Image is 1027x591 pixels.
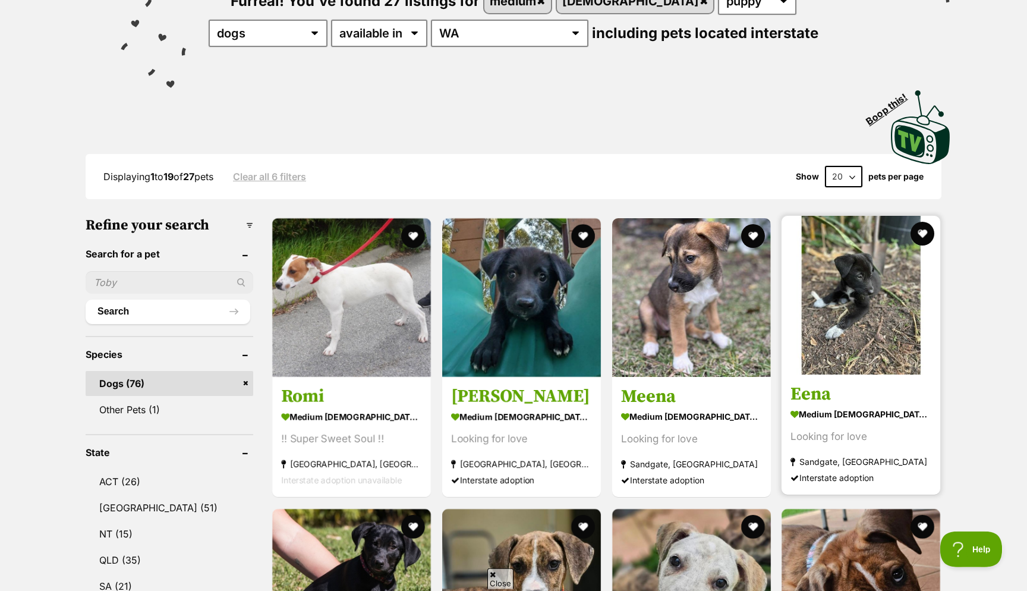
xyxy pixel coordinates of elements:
div: Interstate adoption [451,473,592,489]
strong: Sandgate, [GEOGRAPHIC_DATA] [790,454,931,470]
button: favourite [401,515,425,539]
strong: [GEOGRAPHIC_DATA], [GEOGRAPHIC_DATA] [281,457,422,473]
header: State [86,447,253,458]
a: QLD (35) [86,548,253,573]
button: favourite [911,515,934,539]
iframe: Help Scout Beacon - Open [940,532,1003,567]
h3: Meena [621,386,762,408]
h3: Eena [790,383,931,406]
span: including pets located interstate [592,24,818,42]
strong: 27 [183,171,194,183]
a: Meena medium [DEMOGRAPHIC_DATA] Dog Looking for love Sandgate, [GEOGRAPHIC_DATA] Interstate adoption [612,377,771,498]
span: Interstate adoption unavailable [281,476,402,486]
div: Looking for love [790,429,931,445]
img: PetRescue TV logo [891,90,950,164]
img: Mina - Border Collie Dog [442,218,601,377]
label: pets per page [868,172,924,181]
strong: medium [DEMOGRAPHIC_DATA] Dog [281,408,422,426]
img: Meena - Border Collie Dog [612,218,771,377]
strong: Sandgate, [GEOGRAPHIC_DATA] [621,457,762,473]
strong: [GEOGRAPHIC_DATA], [GEOGRAPHIC_DATA] [451,457,592,473]
div: Looking for love [621,432,762,448]
a: Clear all 6 filters [233,171,306,182]
a: Boop this! [891,80,950,166]
button: favourite [911,222,934,246]
div: Looking for love [451,432,592,448]
button: favourite [401,224,425,248]
a: NT (15) [86,521,253,546]
a: Other Pets (1) [86,397,253,422]
strong: 19 [163,171,174,183]
img: Eena - Border Collie Dog [782,216,940,375]
div: Interstate adoption [790,470,931,486]
a: Romi medium [DEMOGRAPHIC_DATA] Dog !! Super Sweet Soul !! [GEOGRAPHIC_DATA], [GEOGRAPHIC_DATA] In... [272,377,431,498]
a: [PERSON_NAME] medium [DEMOGRAPHIC_DATA] Dog Looking for love [GEOGRAPHIC_DATA], [GEOGRAPHIC_DATA]... [442,377,601,498]
strong: 1 [150,171,155,183]
span: Close [487,568,513,589]
span: Displaying to of pets [103,171,213,183]
header: Search for a pet [86,249,253,259]
h3: Romi [281,386,422,408]
a: Eena medium [DEMOGRAPHIC_DATA] Dog Looking for love Sandgate, [GEOGRAPHIC_DATA] Interstate adoption [782,375,940,495]
a: Dogs (76) [86,371,253,396]
button: favourite [571,224,595,248]
h3: Refine your search [86,217,253,234]
button: favourite [741,224,764,248]
span: Show [796,172,819,181]
div: !! Super Sweet Soul !! [281,432,422,448]
input: Toby [86,271,253,294]
div: Interstate adoption [621,473,762,489]
button: favourite [571,515,595,539]
a: ACT (26) [86,469,253,494]
button: favourite [741,515,764,539]
header: Species [86,349,253,360]
strong: medium [DEMOGRAPHIC_DATA] Dog [621,408,762,426]
strong: medium [DEMOGRAPHIC_DATA] Dog [451,408,592,426]
h3: [PERSON_NAME] [451,386,592,408]
a: [GEOGRAPHIC_DATA] (51) [86,495,253,520]
strong: medium [DEMOGRAPHIC_DATA] Dog [790,406,931,423]
img: Romi - Mixed breed Dog [272,218,431,377]
span: Boop this! [864,84,919,127]
button: Search [86,300,250,323]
